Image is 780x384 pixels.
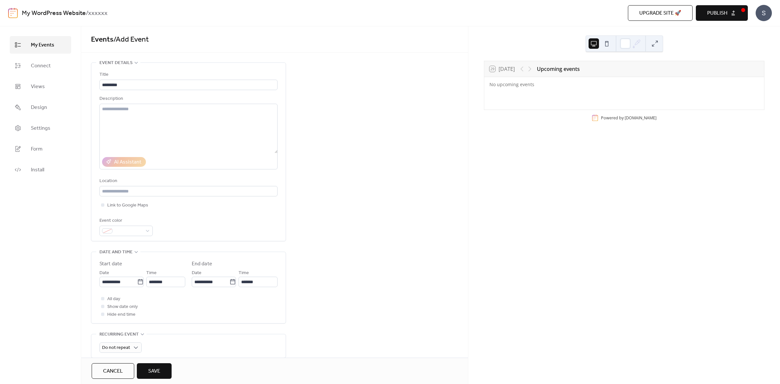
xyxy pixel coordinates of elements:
button: Upgrade site 🚀 [628,5,693,21]
img: logo [8,8,18,18]
button: Cancel [92,363,134,379]
span: Design [31,104,47,112]
a: Install [10,161,71,179]
span: Date [192,269,201,277]
a: Form [10,140,71,158]
span: Date and time [99,248,133,256]
div: Event color [99,217,151,225]
span: My Events [31,41,54,49]
a: Connect [10,57,71,74]
a: Views [10,78,71,95]
span: Recurring event [99,331,139,338]
div: Start date [99,260,122,268]
span: Views [31,83,45,91]
div: No upcoming events [489,81,759,88]
b: / [86,7,88,20]
span: Settings [31,125,50,132]
span: Date [99,269,109,277]
span: Event details [99,59,133,67]
a: [DOMAIN_NAME] [625,115,656,121]
div: End date [192,260,212,268]
span: All day [107,295,120,303]
span: Hide end time [107,311,136,319]
div: Description [99,95,276,103]
span: Time [146,269,157,277]
a: Design [10,99,71,116]
span: Save [148,367,160,375]
span: Install [31,166,44,174]
span: Show date only [107,303,138,311]
span: Do not repeat [102,343,130,352]
span: Form [31,145,43,153]
span: Connect [31,62,51,70]
div: Upcoming events [537,65,580,73]
span: Upgrade site 🚀 [639,9,681,17]
span: Time [239,269,249,277]
span: / Add Event [113,33,149,47]
span: Link to Google Maps [107,202,148,209]
span: Cancel [103,367,123,375]
button: Save [137,363,172,379]
div: Title [99,71,276,79]
div: Location [99,177,276,185]
a: My WordPress Website [22,7,86,20]
b: xxxxxx [88,7,108,20]
a: Events [91,33,113,47]
a: My Events [10,36,71,54]
div: Powered by [601,115,656,121]
a: Settings [10,119,71,137]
